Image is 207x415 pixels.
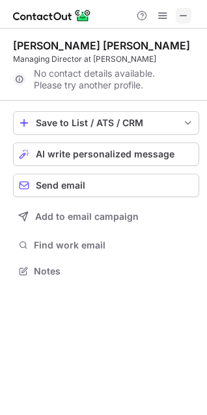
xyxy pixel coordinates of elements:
span: AI write personalized message [36,149,174,159]
button: Find work email [13,236,199,254]
img: ContactOut v5.3.10 [13,8,91,23]
button: Send email [13,174,199,197]
span: Find work email [34,239,194,251]
div: [PERSON_NAME] [PERSON_NAME] [13,39,190,52]
button: save-profile-one-click [13,111,199,135]
div: No contact details available. Please try another profile. [13,69,199,90]
span: Notes [34,265,194,277]
div: Managing Director at [PERSON_NAME] [13,53,199,65]
span: Send email [36,180,85,191]
button: AI write personalized message [13,142,199,166]
button: Add to email campaign [13,205,199,228]
div: Save to List / ATS / CRM [36,118,176,128]
span: Add to email campaign [35,211,139,222]
button: Notes [13,262,199,280]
